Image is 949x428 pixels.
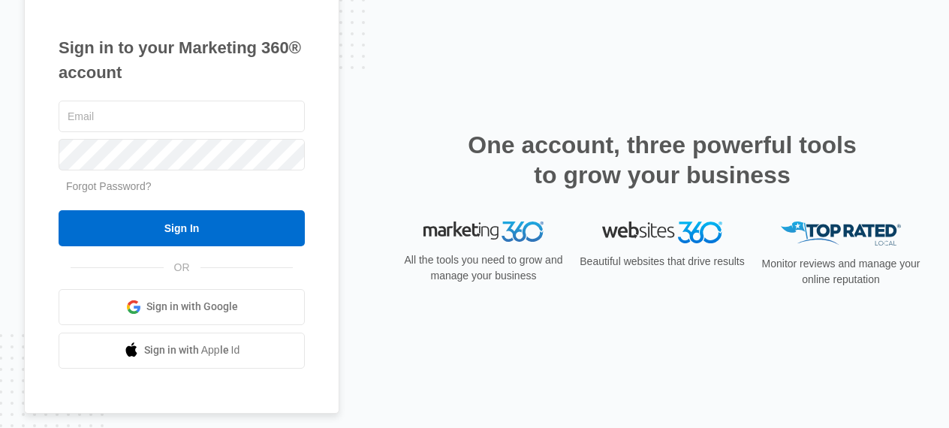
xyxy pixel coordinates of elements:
[66,180,152,192] a: Forgot Password?
[578,254,746,270] p: Beautiful websites that drive results
[399,252,568,284] p: All the tools you need to grow and manage your business
[146,299,238,315] span: Sign in with Google
[59,210,305,246] input: Sign In
[463,130,861,190] h2: One account, three powerful tools to grow your business
[164,260,200,276] span: OR
[757,256,925,288] p: Monitor reviews and manage your online reputation
[59,333,305,369] a: Sign in with Apple Id
[59,101,305,132] input: Email
[59,35,305,85] h1: Sign in to your Marketing 360® account
[423,222,544,243] img: Marketing 360
[602,222,722,243] img: Websites 360
[781,222,901,246] img: Top Rated Local
[59,289,305,325] a: Sign in with Google
[144,342,240,358] span: Sign in with Apple Id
